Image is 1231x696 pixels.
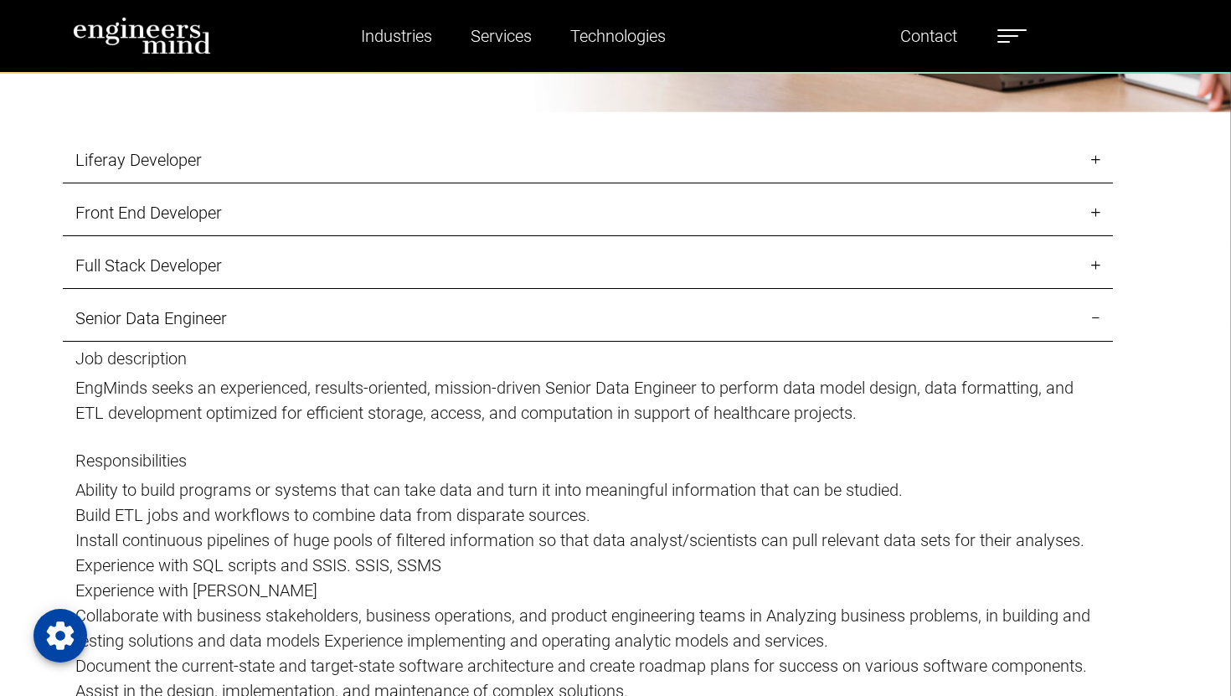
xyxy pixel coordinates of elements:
[75,603,1100,653] p: Collaborate with business stakeholders, business operations, and product engineering teams in Ana...
[75,348,1100,369] h5: Job description
[73,17,211,54] img: logo
[63,190,1113,236] a: Front End Developer
[894,17,964,55] a: Contact
[75,477,1100,503] p: Ability to build programs or systems that can take data and turn it into meaningful information t...
[75,528,1100,553] p: Install continuous pipelines of huge pools of filtered information so that data analyst/scientist...
[75,375,1100,425] p: EngMinds seeks an experienced, results-oriented, mission-driven Senior Data Engineer to perform d...
[75,553,1100,578] p: Experience with SQL scripts and SSIS. SSIS, SSMS
[63,243,1113,289] a: Full Stack Developer
[75,451,1100,471] h5: Responsibilities
[63,296,1113,342] a: Senior Data Engineer
[464,17,538,55] a: Services
[75,503,1100,528] p: Build ETL jobs and workflows to combine data from disparate sources.
[75,578,1100,603] p: Experience with [PERSON_NAME]
[63,137,1113,183] a: Liferay Developer
[564,17,672,55] a: Technologies
[75,653,1100,678] p: Document the current-state and target-state software architecture and create roadmap plans for su...
[354,17,439,55] a: Industries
